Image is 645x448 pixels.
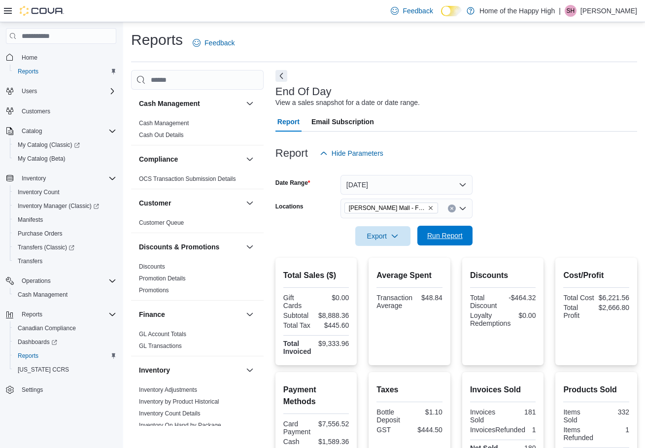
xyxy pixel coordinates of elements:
span: Email Subscription [311,112,374,132]
div: Invoices Sold [470,408,501,424]
button: Purchase Orders [10,227,120,241]
button: [US_STATE] CCRS [10,363,120,377]
a: Inventory Count [14,186,64,198]
div: $7,556.52 [318,420,349,428]
span: Dark Mode [441,16,441,17]
button: My Catalog (Beta) [10,152,120,166]
span: Transfers (Classic) [18,243,74,251]
div: $48.84 [416,294,442,302]
div: Total Cost [563,294,594,302]
h2: Taxes [376,384,442,396]
span: Purchase Orders [14,228,116,240]
div: $1.10 [411,408,442,416]
h3: Customer [139,198,171,208]
div: $445.60 [318,321,349,329]
div: $0.00 [318,294,349,302]
h2: Discounts [470,270,536,281]
div: Gift Cards [283,294,314,310]
span: Cash Management [14,289,116,301]
div: Cash Management [131,117,264,145]
span: Inventory Manager (Classic) [14,200,116,212]
h3: Cash Management [139,99,200,108]
span: My Catalog (Classic) [18,141,80,149]
span: Cash Management [18,291,68,299]
nav: Complex example [6,46,116,422]
div: $1,589.36 [318,438,349,446]
button: Inventory [139,365,242,375]
span: Manifests [18,216,43,224]
div: Total Profit [563,304,594,319]
div: Transaction Average [376,294,412,310]
button: Catalog [18,125,46,137]
strong: Total Invoiced [283,340,311,355]
a: Cash Management [14,289,71,301]
a: Promotion Details [139,275,186,282]
span: Transfers [18,257,42,265]
a: Transfers (Classic) [10,241,120,254]
span: Inventory Count [14,186,116,198]
a: GL Transactions [139,343,182,349]
span: Washington CCRS [14,364,116,376]
span: Operations [22,277,51,285]
div: 181 [505,408,536,416]
div: Items Sold [563,408,594,424]
div: Bottle Deposit [376,408,407,424]
span: GL Transactions [139,342,182,350]
a: Cash Management [139,120,189,127]
button: Reports [2,308,120,321]
p: | [559,5,561,17]
button: Cash Management [10,288,120,302]
h3: Finance [139,310,165,319]
label: Locations [275,203,304,210]
div: 1 [529,426,536,434]
button: Users [2,84,120,98]
span: Reports [14,66,116,77]
div: Sharlaine Howe [565,5,577,17]
a: Home [18,52,41,64]
span: Report [277,112,300,132]
button: [DATE] [340,175,473,195]
div: $444.50 [411,426,442,434]
button: Inventory [244,364,256,376]
div: $8,888.36 [318,311,349,319]
button: Compliance [139,154,242,164]
div: Customer [131,217,264,233]
button: Run Report [417,226,473,245]
a: Customers [18,105,54,117]
button: Finance [139,310,242,319]
span: Users [18,85,116,97]
div: -$464.32 [505,294,536,302]
div: GST [376,426,407,434]
a: Transfers (Classic) [14,241,78,253]
a: Settings [18,384,47,396]
div: Total Tax [283,321,314,329]
span: My Catalog (Beta) [14,153,116,165]
h2: Invoices Sold [470,384,536,396]
div: $0.00 [514,311,536,319]
div: 1 [598,426,629,434]
span: Settings [18,383,116,396]
a: OCS Transaction Submission Details [139,175,236,182]
span: Discounts [139,263,165,271]
a: Cash Out Details [139,132,184,138]
input: Dark Mode [441,6,462,16]
img: Cova [20,6,64,16]
a: Transfers [14,255,46,267]
h2: Average Spent [376,270,442,281]
div: Cash [283,438,314,446]
div: Card Payment [283,420,314,436]
span: Inventory Manager (Classic) [18,202,99,210]
a: Inventory Count Details [139,410,201,417]
a: Promotions [139,287,169,294]
span: GL Account Totals [139,330,186,338]
span: Settings [22,386,43,394]
span: Reports [14,350,116,362]
span: Operations [18,275,116,287]
div: Subtotal [283,311,314,319]
a: Purchase Orders [14,228,67,240]
div: InvoicesRefunded [470,426,525,434]
label: Date Range [275,179,310,187]
span: Transfers (Classic) [14,241,116,253]
div: Items Refunded [563,426,594,442]
button: Manifests [10,213,120,227]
